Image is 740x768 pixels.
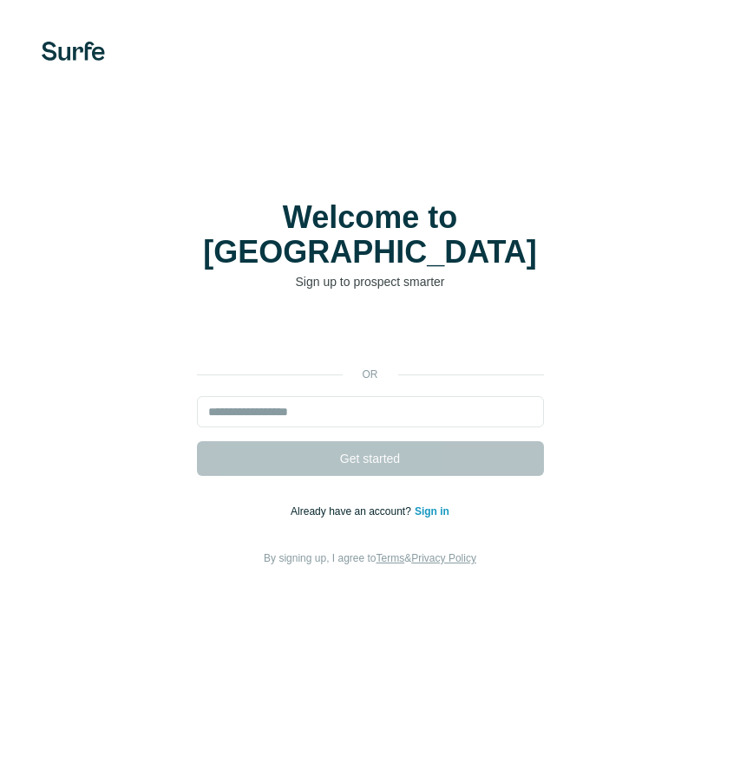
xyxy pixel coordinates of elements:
p: Sign up to prospect smarter [197,273,544,290]
h1: Welcome to [GEOGRAPHIC_DATA] [197,200,544,270]
iframe: Sign in with Google Button [188,316,553,355]
img: Surfe's logo [42,42,105,61]
a: Sign in [415,505,449,517]
span: Already have an account? [291,505,415,517]
a: Terms [377,552,405,564]
a: Privacy Policy [411,552,476,564]
p: or [343,367,398,382]
span: By signing up, I agree to & [264,552,476,564]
